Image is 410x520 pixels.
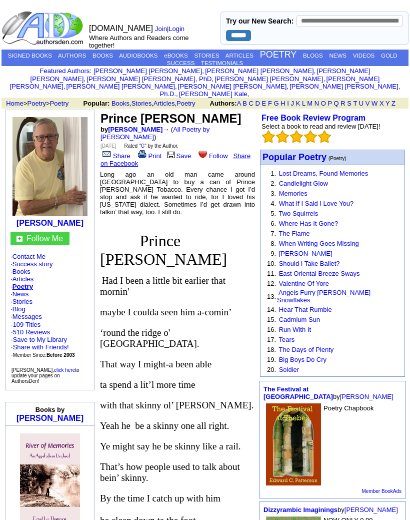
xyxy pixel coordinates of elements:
a: [PERSON_NAME] [PERSON_NAME] [66,83,175,90]
a: Home [6,100,23,107]
a: Popular Poetry [262,153,326,162]
a: Lost Dreams, Found Memories [279,170,368,177]
font: 15. [267,316,276,323]
font: 4. [270,200,276,207]
a: H [280,100,285,107]
a: N [314,100,319,107]
a: Memories [279,190,307,197]
a: [PERSON_NAME] [PERSON_NAME] [93,67,202,75]
span: Had I been a little bit earlier that mornin' [100,275,225,297]
a: AUDIOBOOKS [119,53,157,59]
font: 2. [270,180,276,187]
a: Books [12,268,30,275]
font: · · · [11,336,69,358]
img: bigemptystars.png [276,130,289,143]
a: Free Book Review Program [261,114,365,122]
font: 13. [267,293,276,300]
span: Prince [PERSON_NAME] [100,232,227,268]
a: Candlelight Glow [279,180,328,187]
a: Print [136,152,162,160]
a: Featured Authors [40,67,90,75]
a: BOOKS [92,53,113,59]
a: Dizzyrambic Imaginings [263,506,337,513]
img: bigemptystars.png [262,130,275,143]
font: Yeah he be a skinny one all right. [100,420,229,431]
a: W [371,100,377,107]
a: P [328,100,332,107]
img: heart.gif [198,150,207,158]
a: V [365,100,370,107]
a: Poetry [50,100,69,107]
a: L [302,100,305,107]
font: by [100,126,162,133]
font: 1. [270,170,276,177]
a: Messages [12,313,42,320]
font: by [263,506,398,513]
font: with that skinny ol’ [PERSON_NAME]. [100,400,253,410]
font: ‘round the ridge o' [GEOGRAPHIC_DATA]. [100,327,199,349]
a: Share on Facebook [100,152,250,167]
font: 3. [270,190,276,197]
font: Prince [PERSON_NAME] [100,112,241,125]
b: Authors: [210,100,237,107]
a: East Oriental Breeze Sways [279,270,360,277]
a: Follow [196,152,228,160]
a: AUTHORS [58,53,86,59]
a: Angels Furry [PERSON_NAME] Snowflakes [277,289,370,304]
font: i [288,84,289,90]
a: T [353,100,357,107]
a: Contact Me [12,253,45,260]
a: [PERSON_NAME] Kale [179,90,247,98]
a: Big Boys Do Cry [279,356,326,363]
a: S [347,100,351,107]
font: i [85,77,86,82]
a: [PERSON_NAME] [PERSON_NAME] [30,67,370,83]
font: by [263,385,393,400]
font: i [315,69,316,74]
b: Books by [35,406,65,413]
a: Articles [153,100,175,107]
a: Hear That Rumble [279,306,332,313]
font: [DOMAIN_NAME] [89,24,153,33]
a: [PERSON_NAME] [PERSON_NAME] [214,75,323,83]
a: J [291,100,294,107]
a: Success story [12,260,53,268]
a: SIGNED BOOKS [8,53,52,59]
a: X [379,100,384,107]
a: Save to My Library [13,336,67,343]
font: · · [11,321,75,358]
font: Long ago an old man came around [GEOGRAPHIC_DATA] to buy a can of Prince [PERSON_NAME] Tobacco. E... [100,171,255,216]
a: VIDEOS [353,53,374,59]
a: Q [334,100,339,107]
a: Poetry [27,100,46,107]
a: click here [54,367,75,373]
a: [PERSON_NAME] [16,219,83,227]
font: > > [2,100,81,107]
a: NEWS [329,53,347,59]
font: · [10,313,42,320]
font: Popular Poetry [262,152,326,162]
font: i [249,92,250,97]
a: Cadmium Sun [279,316,320,323]
a: E [262,100,266,107]
font: 17. [267,336,276,343]
font: Member Since: [13,352,75,358]
a: Save [165,152,191,160]
a: Articles [12,275,34,283]
b: Popular: [83,100,110,107]
a: [PERSON_NAME] [108,126,162,133]
font: 8. [270,240,276,247]
a: Login [168,25,184,33]
a: [PERSON_NAME] [340,393,393,400]
font: 12. [267,280,276,287]
font: 5. [270,210,276,217]
b: Before 2003 [46,352,75,358]
a: [PERSON_NAME] [344,506,398,513]
img: print.gif [138,150,146,158]
a: M [307,100,312,107]
font: 19. [267,356,276,363]
a: Y [385,100,389,107]
a: Share [100,152,130,160]
img: share_page.gif [102,150,111,158]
